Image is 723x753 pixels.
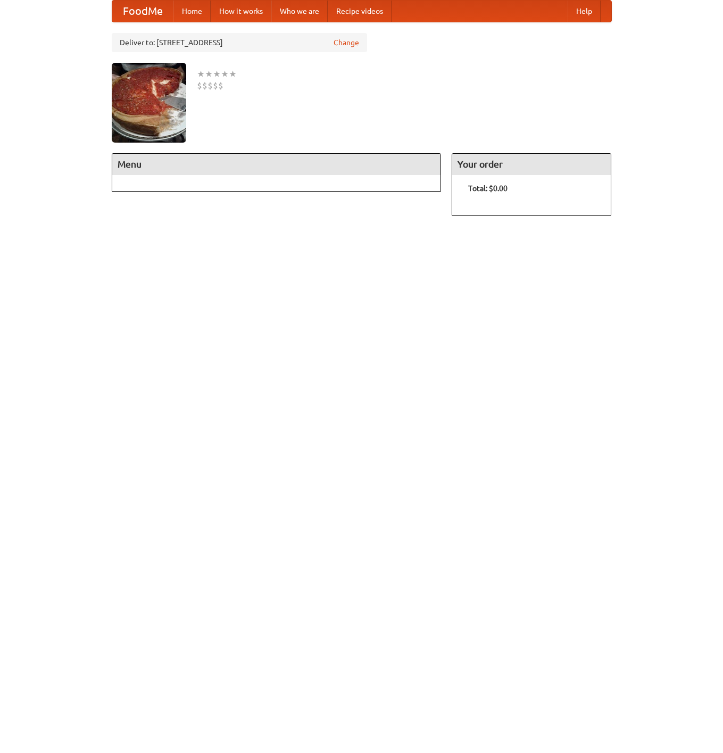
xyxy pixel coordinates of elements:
a: Who we are [271,1,328,22]
li: $ [207,80,213,92]
li: $ [218,80,223,92]
a: FoodMe [112,1,173,22]
a: Help [568,1,601,22]
a: How it works [211,1,271,22]
h4: Your order [452,154,611,175]
li: ★ [213,68,221,80]
li: ★ [205,68,213,80]
h4: Menu [112,154,441,175]
img: angular.jpg [112,63,186,143]
li: $ [213,80,218,92]
div: Deliver to: [STREET_ADDRESS] [112,33,367,52]
a: Change [334,37,359,48]
li: ★ [221,68,229,80]
a: Recipe videos [328,1,392,22]
li: ★ [197,68,205,80]
li: $ [197,80,202,92]
li: $ [202,80,207,92]
a: Home [173,1,211,22]
li: ★ [229,68,237,80]
b: Total: $0.00 [468,184,508,193]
